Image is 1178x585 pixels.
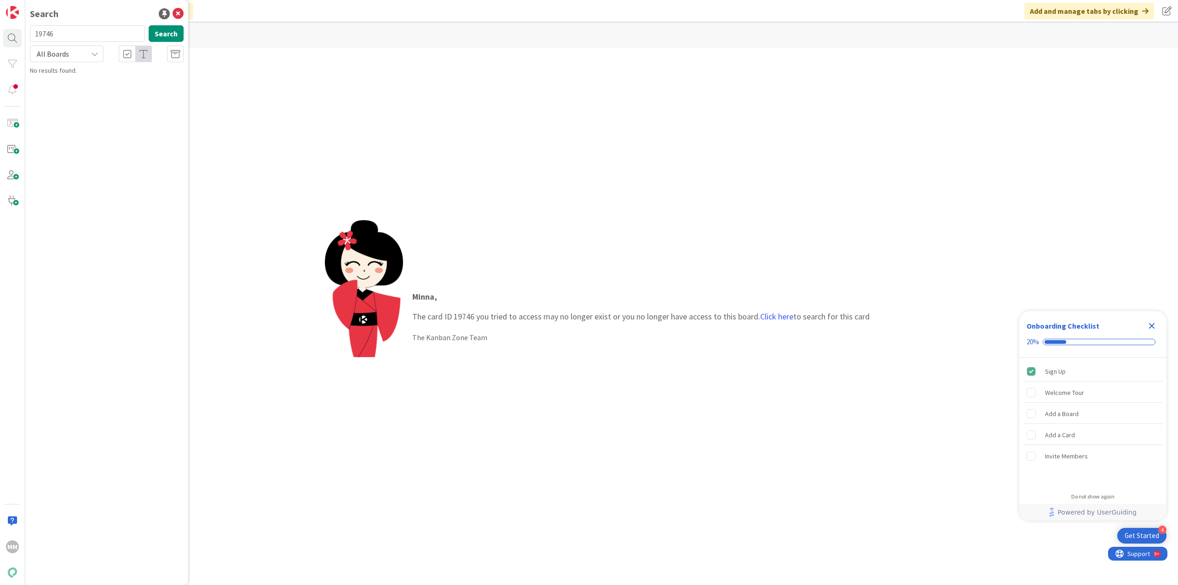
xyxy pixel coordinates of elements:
[1019,504,1166,521] div: Footer
[1057,507,1137,518] span: Powered by UserGuiding
[30,7,58,21] div: Search
[6,540,19,553] div: MM
[1027,320,1099,331] div: Onboarding Checklist
[30,25,145,42] input: Search for title...
[760,311,793,322] a: Click here
[412,332,870,343] div: The Kanban Zone Team
[1023,446,1163,466] div: Invite Members is incomplete.
[1071,493,1114,500] div: Do not show again
[1027,338,1159,346] div: Checklist progress: 20%
[46,4,51,11] div: 9+
[30,66,184,75] div: No results found.
[1045,451,1088,462] div: Invite Members
[37,49,69,58] span: All Boards
[1158,526,1166,534] div: 4
[6,566,19,579] img: avatar
[1023,361,1163,382] div: Sign Up is complete.
[1045,387,1084,398] div: Welcome Tour
[149,25,184,42] button: Search
[1023,404,1163,424] div: Add a Board is incomplete.
[6,6,19,19] img: Visit kanbanzone.com
[1024,504,1162,521] a: Powered by UserGuiding
[1045,429,1075,440] div: Add a Card
[1023,425,1163,445] div: Add a Card is incomplete.
[1023,382,1163,403] div: Welcome Tour is incomplete.
[412,290,870,323] p: The card ID 19746 you tried to access may no longer exist or you no longer have access to this bo...
[19,1,42,12] span: Support
[1019,358,1166,487] div: Checklist items
[1125,531,1159,540] div: Get Started
[1117,528,1166,544] div: Open Get Started checklist, remaining modules: 4
[1045,408,1079,419] div: Add a Board
[1144,319,1159,333] div: Close Checklist
[412,291,437,302] strong: Minna ,
[1024,3,1154,19] div: Add and manage tabs by clicking
[1045,366,1066,377] div: Sign Up
[1019,311,1166,521] div: Checklist Container
[1027,338,1039,346] div: 20%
